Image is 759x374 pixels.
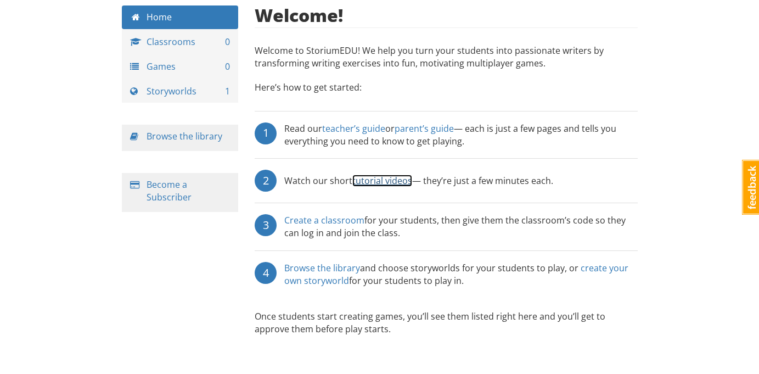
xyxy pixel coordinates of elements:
[255,122,277,144] div: 1
[322,122,385,135] a: teacher’s guide
[284,170,553,192] div: Watch our short — they’re just a few minutes each.
[147,130,222,142] a: Browse the library
[352,175,412,187] a: tutorial videos
[225,85,230,98] span: 1
[122,55,239,79] a: Games 0
[147,178,192,203] a: Become a Subscriber
[122,80,239,103] a: Storyworlds 1
[255,262,277,284] div: 4
[284,262,360,274] a: Browse the library
[255,310,638,336] p: Once students start creating games, you’ll see them listed right here and you’ll get to approve t...
[225,36,230,48] span: 0
[255,81,638,105] p: Here’s how to get started:
[225,60,230,73] span: 0
[284,262,638,287] div: and choose storyworlds for your students to play, or for your students to play in.
[255,170,277,192] div: 2
[255,44,638,75] p: Welcome to StoriumEDU! We help you turn your students into passionate writers by transforming wri...
[122,30,239,54] a: Classrooms 0
[284,214,364,226] a: Create a classroom
[284,262,628,287] a: create your own storyworld
[122,5,239,29] a: Home
[284,214,638,239] div: for your students, then give them the classroom’s code so they can log in and join the class.
[255,5,343,25] h2: Welcome!
[255,214,277,236] div: 3
[284,122,638,148] div: Read our or — each is just a few pages and tells you everything you need to know to get playing.
[395,122,454,135] a: parent’s guide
